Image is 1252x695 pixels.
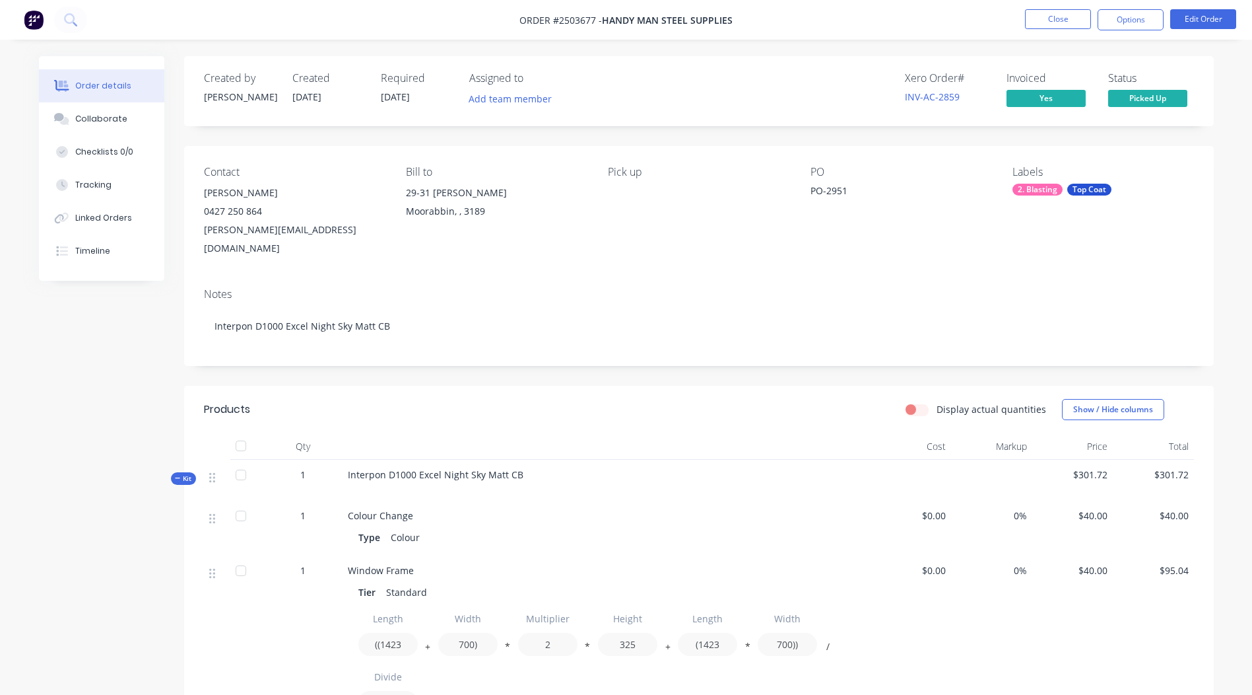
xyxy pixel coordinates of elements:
span: $40.00 [1038,509,1108,523]
span: $301.72 [1118,468,1189,482]
span: Colour Change [348,509,413,522]
button: Collaborate [39,102,164,135]
div: Type [358,528,385,547]
span: [DATE] [292,91,321,103]
input: Value [598,633,657,656]
button: Options [1098,9,1164,30]
div: Contact [204,166,385,178]
span: $40.00 [1038,564,1108,577]
span: $0.00 [876,564,946,577]
div: Created by [204,72,277,85]
div: Notes [204,288,1194,301]
div: Linked Orders [75,212,132,224]
div: [PERSON_NAME][EMAIL_ADDRESS][DOMAIN_NAME] [204,221,385,258]
input: Value [518,633,577,656]
div: 0427 250 864 [204,202,385,221]
div: Markup [951,433,1032,460]
span: 0% [956,564,1027,577]
div: Cost [871,433,952,460]
span: Window Frame [348,564,414,577]
div: Total [1113,433,1194,460]
input: Label [598,607,657,630]
div: Order details [75,80,131,92]
span: $0.00 [876,509,946,523]
input: Value [438,633,498,656]
button: Picked Up [1108,90,1187,110]
div: Status [1108,72,1194,85]
button: Show / Hide columns [1062,399,1164,420]
span: 1 [300,564,306,577]
span: Kit [175,474,192,484]
div: Products [204,402,250,418]
div: Pick up [608,166,789,178]
span: Interpon D1000 Excel Night Sky Matt CB [348,468,523,481]
span: $301.72 [1038,468,1108,482]
div: Bill to [406,166,587,178]
div: Created [292,72,365,85]
button: Linked Orders [39,201,164,235]
span: $40.00 [1118,509,1189,523]
div: [PERSON_NAME]0427 250 864[PERSON_NAME][EMAIL_ADDRESS][DOMAIN_NAME] [204,184,385,258]
div: 2. Blasting [1012,184,1063,196]
div: Qty [263,433,343,460]
button: Add team member [461,90,558,108]
input: Value [358,633,418,656]
div: Colour [385,528,425,547]
span: [DATE] [381,91,410,103]
div: PO [810,166,991,178]
button: + [661,644,675,654]
span: 1 [300,509,306,523]
span: 1 [300,468,306,482]
button: Checklists 0/0 [39,135,164,168]
div: 29-31 [PERSON_NAME] [406,184,587,202]
span: Order #2503677 - [519,14,602,26]
input: Label [758,607,817,630]
span: Picked Up [1108,90,1187,106]
div: Xero Order # [905,72,991,85]
button: Close [1025,9,1091,29]
input: Value [758,633,817,656]
div: Checklists 0/0 [75,146,133,158]
button: Edit Order [1170,9,1236,29]
div: Kit [171,472,196,485]
div: Tier [358,583,381,602]
button: Tracking [39,168,164,201]
div: [PERSON_NAME] [204,90,277,104]
div: Top Coat [1067,184,1111,196]
label: Display actual quantities [937,402,1046,416]
span: $95.04 [1118,564,1189,577]
div: Interpon D1000 Excel Night Sky Matt CB [204,306,1194,346]
div: Timeline [75,245,110,257]
input: Label [518,607,577,630]
div: Labels [1012,166,1193,178]
button: Order details [39,69,164,102]
img: Factory [24,10,44,30]
div: 29-31 [PERSON_NAME]Moorabbin, , 3189 [406,184,587,226]
div: Required [381,72,453,85]
span: Handy Man Steel Supplies [602,14,733,26]
div: Moorabbin, , 3189 [406,202,587,221]
input: Label [358,665,418,688]
button: Timeline [39,235,164,268]
div: PO-2951 [810,184,975,202]
button: Add team member [469,90,559,108]
div: [PERSON_NAME] [204,184,385,202]
a: INV-AC-2859 [905,91,960,103]
div: Tracking [75,179,112,191]
input: Label [358,607,418,630]
span: 0% [956,509,1027,523]
input: Label [438,607,498,630]
div: Standard [381,583,432,602]
div: Collaborate [75,113,127,125]
div: Invoiced [1006,72,1092,85]
button: + [421,644,434,654]
input: Label [678,607,737,630]
div: Assigned to [469,72,601,85]
input: Value [678,633,737,656]
button: / [821,644,834,654]
div: Price [1032,433,1113,460]
span: Yes [1006,90,1086,106]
